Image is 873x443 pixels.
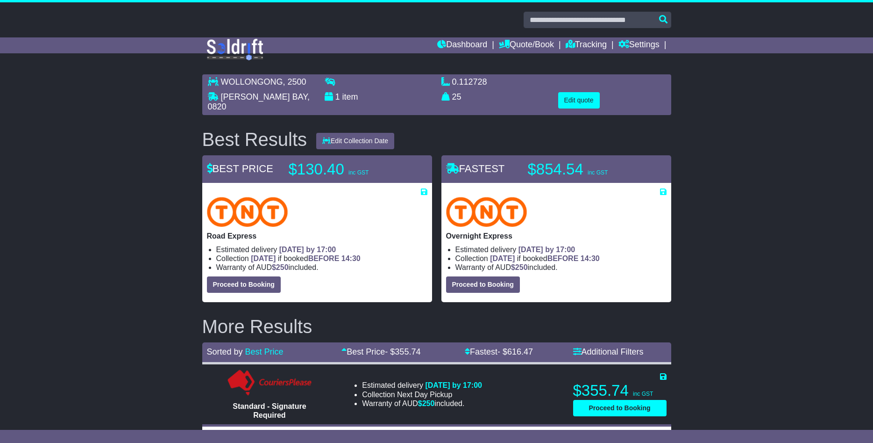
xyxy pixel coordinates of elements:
[216,263,427,272] li: Warranty of AUD included.
[221,92,307,102] span: [PERSON_NAME] BAY
[499,37,554,53] a: Quote/Book
[341,254,361,262] span: 14:30
[507,347,533,356] span: 616.47
[518,246,575,254] span: [DATE] by 17:00
[341,347,420,356] a: Best Price- $355.74
[395,347,420,356] span: 355.74
[335,92,340,102] span: 1
[511,263,528,271] span: $
[588,169,608,176] span: inc GST
[279,246,336,254] span: [DATE] by 17:00
[216,254,427,263] li: Collection
[207,163,273,174] span: BEST PRICE
[618,37,660,53] a: Settings
[581,254,600,262] span: 14:30
[316,133,394,149] button: Edit Collection Date
[308,254,340,262] span: BEFORE
[207,347,243,356] span: Sorted by
[558,92,600,109] button: Edit quote
[272,263,289,271] span: $
[455,254,667,263] li: Collection
[348,169,369,176] span: inc GST
[251,254,276,262] span: [DATE]
[515,263,528,271] span: 250
[452,92,461,102] span: 25
[251,254,360,262] span: if booked
[528,160,645,179] p: $854.54
[446,232,667,240] p: Overnight Express
[633,391,653,397] span: inc GST
[385,347,420,356] span: - $
[226,369,314,397] img: Couriers Please: Standard - Signature Required
[422,399,435,407] span: 250
[455,263,667,272] li: Warranty of AUD included.
[418,399,435,407] span: $
[497,347,533,356] span: - $
[573,347,644,356] a: Additional Filters
[490,254,599,262] span: if booked
[455,245,667,254] li: Estimated delivery
[573,381,667,400] p: $355.74
[362,399,482,408] li: Warranty of AUD included.
[342,92,358,102] span: item
[452,77,487,87] span: 0.112728
[276,263,289,271] span: 250
[446,163,505,174] span: FASTEST
[425,381,482,389] span: [DATE] by 17:00
[233,402,306,419] span: Standard - Signature Required
[566,37,607,53] a: Tracking
[245,347,284,356] a: Best Price
[207,197,288,227] img: TNT Domestic: Road Express
[465,347,533,356] a: Fastest- $616.47
[446,197,527,227] img: TNT Domestic: Overnight Express
[437,37,487,53] a: Dashboard
[208,92,310,112] span: , 0820
[283,77,306,87] span: , 2500
[362,390,482,399] li: Collection
[362,381,482,390] li: Estimated delivery
[207,276,281,293] button: Proceed to Booking
[573,400,667,416] button: Proceed to Booking
[221,77,283,87] span: WOLLONGONG
[446,276,520,293] button: Proceed to Booking
[216,245,427,254] li: Estimated delivery
[207,232,427,240] p: Road Express
[547,254,579,262] span: BEFORE
[289,160,405,179] p: $130.40
[202,316,671,337] h2: More Results
[198,129,312,150] div: Best Results
[490,254,515,262] span: [DATE]
[397,391,452,399] span: Next Day Pickup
